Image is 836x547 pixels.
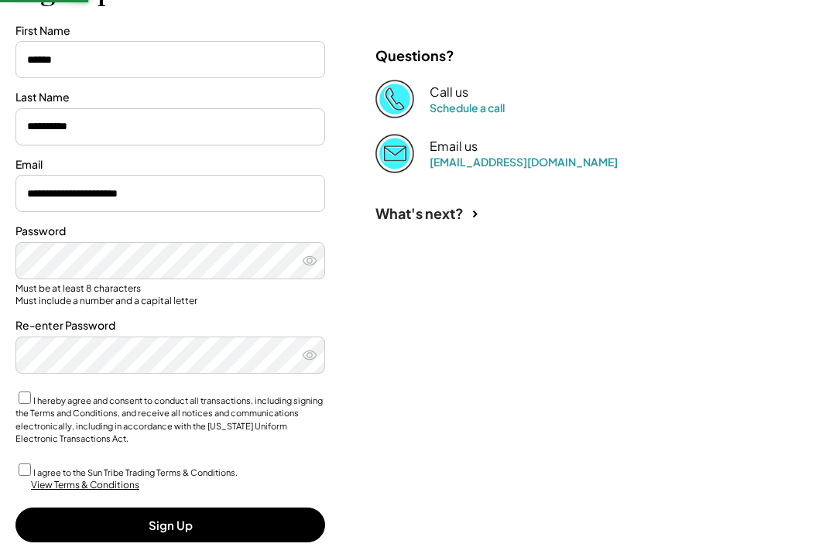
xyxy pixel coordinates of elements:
div: What's next? [375,204,464,222]
div: Password [15,224,325,239]
div: First Name [15,23,325,39]
button: Sign Up [15,508,325,542]
div: Call us [430,84,468,101]
div: Questions? [375,46,454,64]
label: I hereby agree and consent to conduct all transactions, including signing the Terms and Condition... [15,395,323,444]
div: Must be at least 8 characters Must include a number and a capital letter [15,282,325,306]
a: [EMAIL_ADDRESS][DOMAIN_NAME] [430,155,618,169]
img: Phone%20copy%403x.png [375,80,414,118]
label: I agree to the Sun Tribe Trading Terms & Conditions. [33,467,238,477]
div: Email [15,157,325,173]
div: Email us [430,138,478,155]
img: Email%202%403x.png [375,134,414,173]
a: Schedule a call [430,101,505,115]
div: Last Name [15,90,325,105]
div: View Terms & Conditions [31,479,139,492]
div: Re-enter Password [15,318,325,333]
